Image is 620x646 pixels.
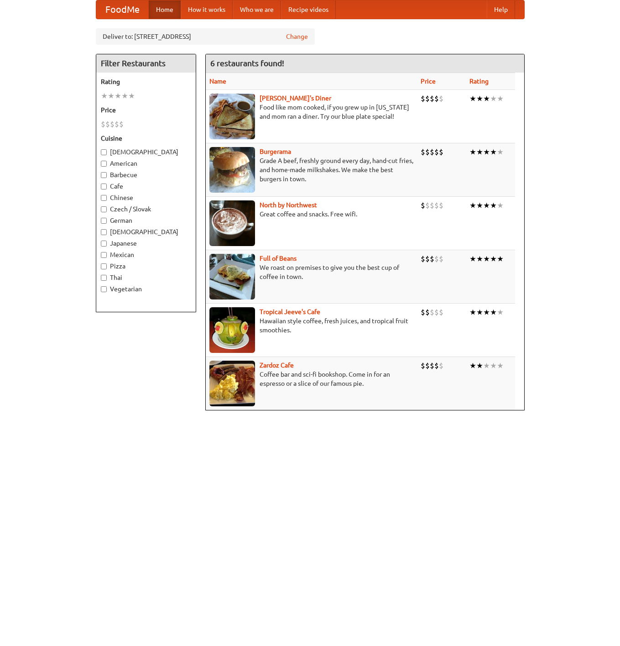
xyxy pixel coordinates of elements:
[260,95,331,102] a: [PERSON_NAME]'s Diner
[110,119,115,129] li: $
[101,149,107,155] input: [DEMOGRAPHIC_DATA]
[119,119,124,129] li: $
[101,252,107,258] input: Mexican
[425,254,430,264] li: $
[483,361,490,371] li: ★
[430,147,434,157] li: $
[497,307,504,317] li: ★
[483,307,490,317] li: ★
[101,250,191,259] label: Mexican
[101,195,107,201] input: Chinese
[101,182,191,191] label: Cafe
[101,170,191,179] label: Barbecue
[209,147,255,193] img: burgerama.jpg
[497,254,504,264] li: ★
[483,254,490,264] li: ★
[490,94,497,104] li: ★
[497,361,504,371] li: ★
[286,32,308,41] a: Change
[209,94,255,139] img: sallys.jpg
[101,134,191,143] h5: Cuisine
[490,200,497,210] li: ★
[483,200,490,210] li: ★
[425,94,430,104] li: $
[490,307,497,317] li: ★
[209,200,255,246] img: north.jpg
[430,200,434,210] li: $
[181,0,233,19] a: How it works
[497,200,504,210] li: ★
[476,147,483,157] li: ★
[101,229,107,235] input: [DEMOGRAPHIC_DATA]
[101,275,107,281] input: Thai
[425,200,430,210] li: $
[96,0,149,19] a: FoodMe
[128,91,135,101] li: ★
[469,147,476,157] li: ★
[425,361,430,371] li: $
[421,307,425,317] li: $
[497,147,504,157] li: ★
[101,147,191,157] label: [DEMOGRAPHIC_DATA]
[209,316,413,335] p: Hawaiian style coffee, fresh juices, and tropical fruit smoothies.
[101,206,107,212] input: Czech / Slovak
[439,254,443,264] li: $
[430,254,434,264] li: $
[260,308,320,315] a: Tropical Jeeve's Cafe
[421,94,425,104] li: $
[434,200,439,210] li: $
[490,254,497,264] li: ★
[476,200,483,210] li: ★
[469,254,476,264] li: ★
[101,91,108,101] li: ★
[490,361,497,371] li: ★
[101,193,191,202] label: Chinese
[421,78,436,85] a: Price
[430,94,434,104] li: $
[233,0,281,19] a: Who we are
[281,0,336,19] a: Recipe videos
[260,201,317,209] a: North by Northwest
[421,147,425,157] li: $
[115,91,121,101] li: ★
[425,147,430,157] li: $
[469,200,476,210] li: ★
[260,148,291,155] a: Burgerama
[476,307,483,317] li: ★
[209,103,413,121] p: Food like mom cooked, if you grew up in [US_STATE] and mom ran a diner. Try our blue plate special!
[209,370,413,388] p: Coffee bar and sci-fi bookshop. Come in for an espresso or a slice of our famous pie.
[101,227,191,236] label: [DEMOGRAPHIC_DATA]
[209,361,255,406] img: zardoz.jpg
[101,286,107,292] input: Vegetarian
[115,119,119,129] li: $
[101,161,107,167] input: American
[487,0,515,19] a: Help
[101,119,105,129] li: $
[101,262,191,271] label: Pizza
[105,119,110,129] li: $
[101,273,191,282] label: Thai
[101,284,191,294] label: Vegetarian
[260,255,297,262] b: Full of Beans
[476,254,483,264] li: ★
[434,307,439,317] li: $
[434,361,439,371] li: $
[439,361,443,371] li: $
[101,105,191,115] h5: Price
[469,94,476,104] li: ★
[425,307,430,317] li: $
[101,205,191,214] label: Czech / Slovak
[96,28,315,45] div: Deliver to: [STREET_ADDRESS]
[101,216,191,225] label: German
[149,0,181,19] a: Home
[430,307,434,317] li: $
[101,241,107,247] input: Japanese
[469,307,476,317] li: ★
[476,361,483,371] li: ★
[490,147,497,157] li: ★
[260,362,294,369] a: Zardoz Cafe
[421,361,425,371] li: $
